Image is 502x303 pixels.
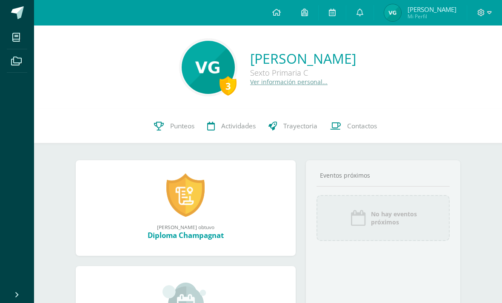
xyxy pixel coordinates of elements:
a: Contactos [324,109,383,143]
div: 3 [220,76,237,96]
span: No hay eventos próximos [371,210,417,226]
span: Trayectoria [283,122,317,130]
span: Punteos [170,122,194,130]
div: Eventos próximos [317,171,450,179]
a: Trayectoria [262,109,324,143]
span: Contactos [347,122,377,130]
a: Ver información personal... [250,78,328,86]
a: Actividades [201,109,262,143]
span: Actividades [221,122,256,130]
div: Diploma Champagnat [84,230,288,240]
img: fdd4da440fb7606e268598b632c2f4fd.png [384,4,401,21]
span: Mi Perfil [408,13,456,20]
a: Punteos [148,109,201,143]
a: [PERSON_NAME] [250,49,356,68]
div: [PERSON_NAME] obtuvo [84,224,288,230]
span: [PERSON_NAME] [408,5,456,14]
img: event_icon.png [350,210,367,227]
div: Sexto Primaria C [250,68,356,78]
img: b99b2db3cbf8749f41ca3f316221ce9d.png [182,41,235,94]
